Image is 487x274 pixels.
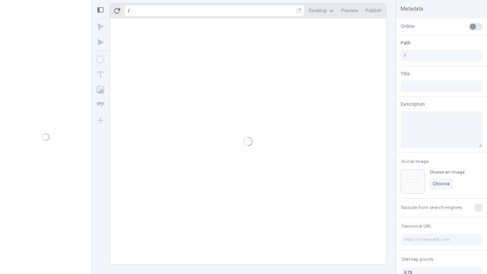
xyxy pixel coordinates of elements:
input: https://makeswift.com [401,234,482,245]
button: Image [94,83,107,97]
button: Social Image [400,157,430,166]
span: Title [401,70,410,77]
span: Canonical URL [401,223,431,229]
button: Text [94,68,107,81]
button: Desktop [306,5,337,16]
span: Exclude from search engines [401,205,462,210]
button: Preview [338,5,361,16]
div: / [128,8,130,14]
span: Sitemap priority [401,256,433,262]
span: Online [401,23,414,30]
span: Preview [341,8,358,14]
span: Path [401,40,411,46]
div: Choose an image [430,169,465,175]
span: Publish [366,8,382,14]
button: Button [94,98,107,112]
button: Publish [363,5,385,16]
button: Exclude from search engines [400,203,463,212]
button: Canonical URL [400,222,433,231]
span: Social Image [401,159,429,164]
span: Choose [433,181,450,187]
span: Desktop [309,8,327,14]
button: Sitemap priority [400,255,435,264]
button: Choose [430,178,453,190]
span: Description [401,101,425,108]
button: Box [94,53,107,66]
